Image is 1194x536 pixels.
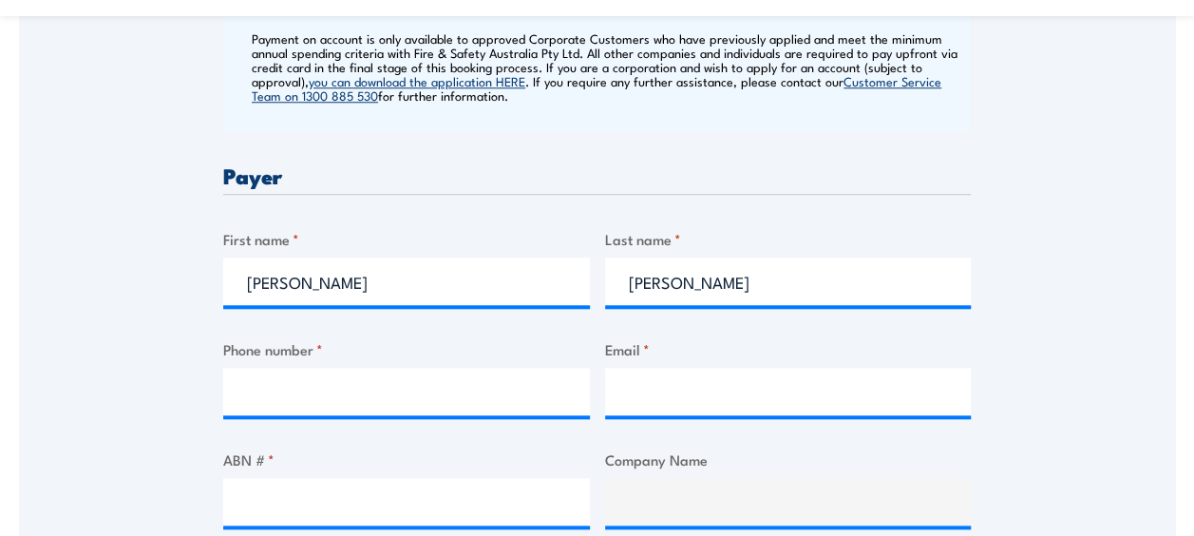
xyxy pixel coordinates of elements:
label: First name [223,228,590,250]
h3: Payer [223,164,971,186]
label: ABN # [223,449,590,470]
label: Email [605,338,972,360]
a: Customer Service Team on 1300 885 530 [252,72,941,104]
a: you can download the application HERE [309,72,525,89]
p: Payment on account is only available to approved Corporate Customers who have previously applied ... [252,31,966,103]
label: Phone number [223,338,590,360]
label: Company Name [605,449,972,470]
label: Last name [605,228,972,250]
